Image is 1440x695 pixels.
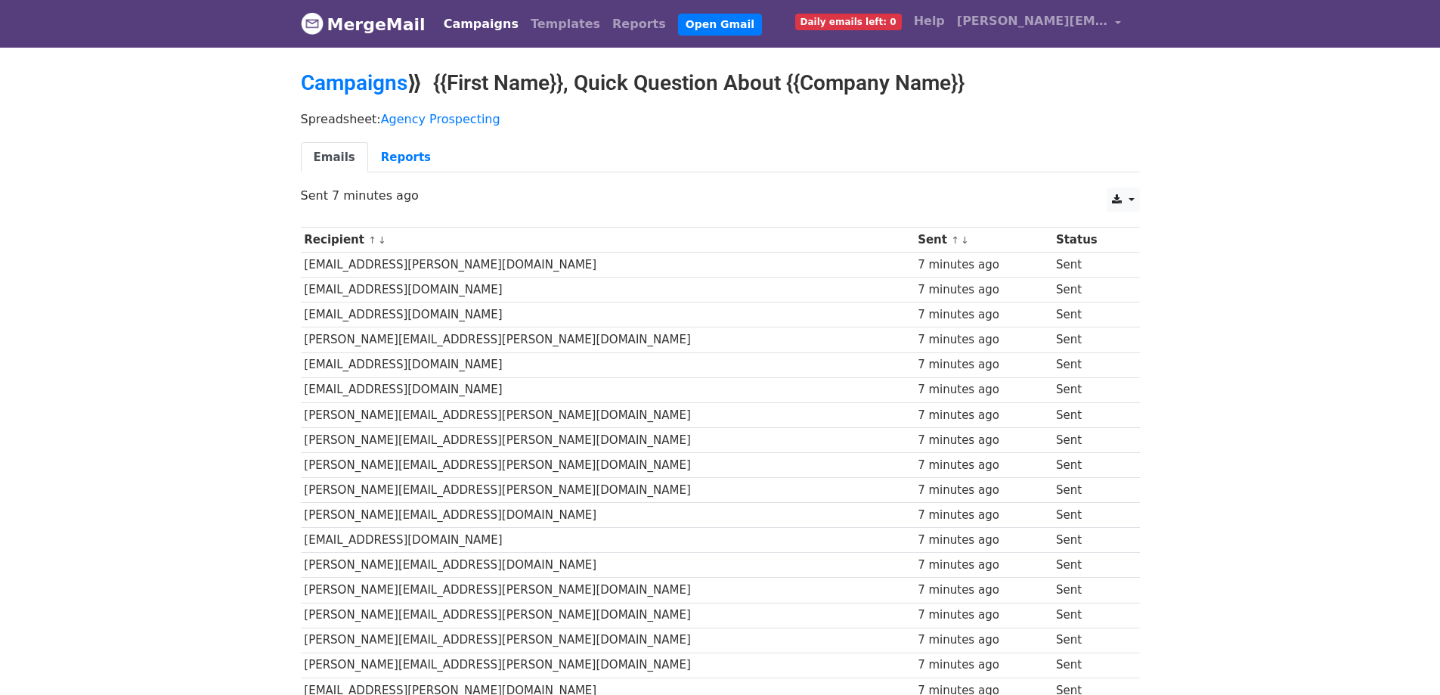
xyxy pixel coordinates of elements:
div: 7 minutes ago [918,331,1048,349]
td: Sent [1052,278,1128,303]
td: Sent [1052,327,1128,352]
td: [PERSON_NAME][EMAIL_ADDRESS][PERSON_NAME][DOMAIN_NAME] [301,603,915,628]
td: [PERSON_NAME][EMAIL_ADDRESS][DOMAIN_NAME] [301,503,915,528]
span: [PERSON_NAME][EMAIL_ADDRESS][DOMAIN_NAME] [957,12,1108,30]
div: 7 minutes ago [918,381,1048,399]
a: [PERSON_NAME][EMAIL_ADDRESS][DOMAIN_NAME] [951,6,1128,42]
td: [PERSON_NAME][EMAIL_ADDRESS][PERSON_NAME][DOMAIN_NAME] [301,327,915,352]
div: 7 minutes ago [918,407,1048,424]
div: 7 minutes ago [918,281,1048,299]
div: 7 minutes ago [918,582,1048,599]
a: Campaigns [438,9,525,39]
td: [PERSON_NAME][EMAIL_ADDRESS][PERSON_NAME][DOMAIN_NAME] [301,402,915,427]
div: 7 minutes ago [918,656,1048,674]
td: Sent [1052,628,1128,653]
td: [PERSON_NAME][EMAIL_ADDRESS][PERSON_NAME][DOMAIN_NAME] [301,628,915,653]
div: 7 minutes ago [918,432,1048,449]
a: Agency Prospecting [381,112,500,126]
p: Spreadsheet: [301,111,1140,127]
td: Sent [1052,653,1128,678]
a: Reports [606,9,672,39]
a: Open Gmail [678,14,762,36]
td: Sent [1052,503,1128,528]
div: 7 minutes ago [918,557,1048,574]
a: MergeMail [301,8,426,40]
td: [PERSON_NAME][EMAIL_ADDRESS][PERSON_NAME][DOMAIN_NAME] [301,478,915,503]
div: 7 minutes ago [918,457,1048,474]
a: ↑ [951,234,959,246]
td: Sent [1052,578,1128,603]
th: Recipient [301,228,915,253]
div: 7 minutes ago [918,306,1048,324]
a: ↓ [961,234,969,246]
td: Sent [1052,303,1128,327]
td: [PERSON_NAME][EMAIL_ADDRESS][PERSON_NAME][DOMAIN_NAME] [301,452,915,477]
h2: ⟫ {{First Name}}, Quick Question About {{Company Name}} [301,70,1140,96]
a: ↓ [378,234,386,246]
div: 7 minutes ago [918,482,1048,499]
th: Status [1052,228,1128,253]
td: Sent [1052,377,1128,402]
td: Sent [1052,427,1128,452]
td: [EMAIL_ADDRESS][DOMAIN_NAME] [301,303,915,327]
div: 7 minutes ago [918,607,1048,624]
td: [EMAIL_ADDRESS][PERSON_NAME][DOMAIN_NAME] [301,253,915,278]
span: Daily emails left: 0 [795,14,902,30]
td: [EMAIL_ADDRESS][DOMAIN_NAME] [301,377,915,402]
td: [PERSON_NAME][EMAIL_ADDRESS][DOMAIN_NAME] [301,553,915,578]
td: Sent [1052,528,1128,553]
p: Sent 7 minutes ago [301,188,1140,203]
a: Campaigns [301,70,407,95]
a: ↑ [368,234,376,246]
td: Sent [1052,452,1128,477]
td: [PERSON_NAME][EMAIL_ADDRESS][PERSON_NAME][DOMAIN_NAME] [301,578,915,603]
td: Sent [1052,478,1128,503]
a: Help [908,6,951,36]
td: Sent [1052,553,1128,578]
th: Sent [914,228,1052,253]
td: Sent [1052,253,1128,278]
a: Reports [368,142,444,173]
div: 7 minutes ago [918,256,1048,274]
td: [EMAIL_ADDRESS][DOMAIN_NAME] [301,528,915,553]
a: Templates [525,9,606,39]
div: 7 minutes ago [918,532,1048,549]
td: [EMAIL_ADDRESS][DOMAIN_NAME] [301,278,915,303]
img: MergeMail logo [301,12,324,35]
td: Sent [1052,352,1128,377]
td: Sent [1052,402,1128,427]
div: 7 minutes ago [918,356,1048,374]
a: Daily emails left: 0 [789,6,908,36]
td: [PERSON_NAME][EMAIL_ADDRESS][PERSON_NAME][DOMAIN_NAME] [301,427,915,452]
div: 7 minutes ago [918,507,1048,524]
td: [EMAIL_ADDRESS][DOMAIN_NAME] [301,352,915,377]
a: Emails [301,142,368,173]
td: [PERSON_NAME][EMAIL_ADDRESS][PERSON_NAME][DOMAIN_NAME] [301,653,915,678]
td: Sent [1052,603,1128,628]
div: 7 minutes ago [918,631,1048,649]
